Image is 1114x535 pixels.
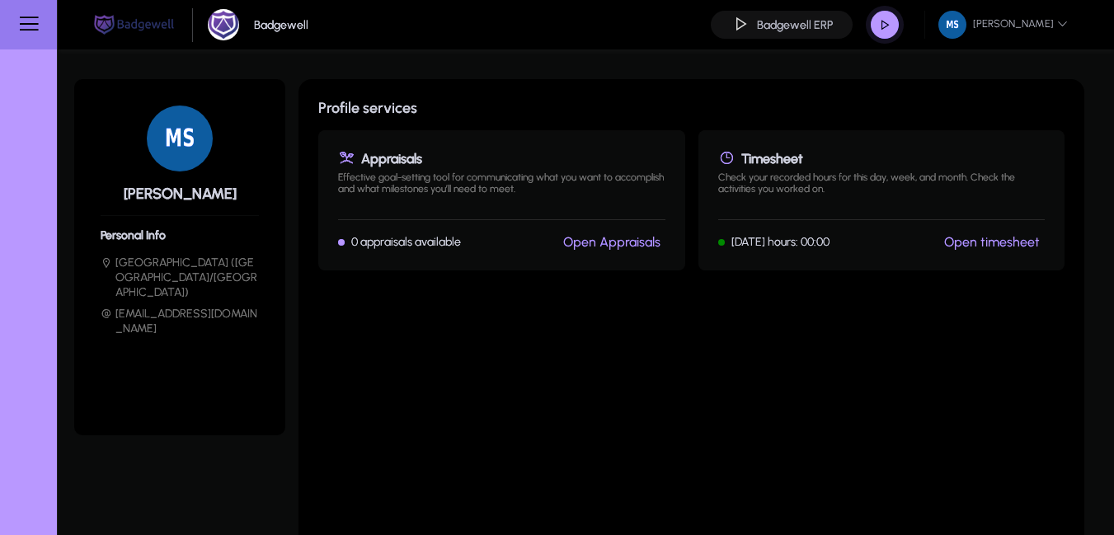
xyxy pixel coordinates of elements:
h1: Appraisals [338,150,665,167]
img: 2.png [208,9,239,40]
span: [PERSON_NAME] [938,11,1068,39]
h1: Timesheet [718,150,1046,167]
h1: Profile services [318,99,1065,117]
button: Open timesheet [939,233,1045,251]
h6: Personal Info [101,228,259,242]
a: Open timesheet [944,234,1040,250]
img: 134.png [147,106,213,171]
p: Effective goal-setting tool for communicating what you want to accomplish and what milestones you... [338,171,665,206]
button: [PERSON_NAME] [925,10,1081,40]
li: [GEOGRAPHIC_DATA] ([GEOGRAPHIC_DATA]/[GEOGRAPHIC_DATA]) [101,256,259,300]
p: [DATE] hours: 00:00 [731,235,830,249]
img: 134.png [938,11,966,39]
button: Open Appraisals [558,233,665,251]
li: [EMAIL_ADDRESS][DOMAIN_NAME] [101,307,259,336]
h4: Badgewell ERP [757,18,833,32]
img: main.png [91,13,177,36]
p: Check your recorded hours for this day, week, and month. Check the activities you worked on. [718,171,1046,206]
a: Open Appraisals [563,234,660,250]
p: 0 appraisals available [351,235,461,249]
p: Badgewell [254,18,308,32]
h5: [PERSON_NAME] [101,185,259,203]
